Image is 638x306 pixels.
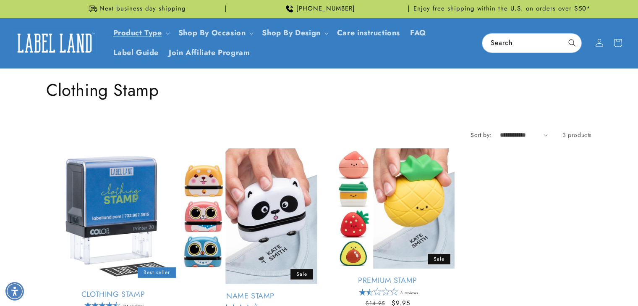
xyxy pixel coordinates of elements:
[46,79,592,101] h1: Clothing Stamp
[13,30,97,56] img: Label Land
[10,27,100,59] a: Label Land
[169,48,250,58] span: Join Affiliate Program
[173,23,257,43] summary: Shop By Occasion
[257,23,332,43] summary: Shop By Design
[5,282,24,301] div: Accessibility Menu
[99,5,186,13] span: Next business day shipping
[296,5,355,13] span: [PHONE_NUMBER]
[178,28,246,38] span: Shop By Occasion
[332,23,405,43] a: Care instructions
[113,48,159,58] span: Label Guide
[337,28,400,38] span: Care instructions
[262,27,320,38] a: Shop By Design
[410,28,426,38] span: FAQ
[563,34,581,52] button: Search
[183,291,317,301] a: Name Stamp
[462,266,630,298] iframe: Gorgias Floating Chat
[471,131,491,139] label: Sort by:
[562,131,592,139] span: 3 products
[113,27,162,38] a: Product Type
[405,23,431,43] a: FAQ
[321,276,455,285] a: Premium Stamp
[108,23,173,43] summary: Product Type
[108,43,164,63] a: Label Guide
[413,5,591,13] span: Enjoy free shipping within the U.S. on orders over $50*
[164,43,255,63] a: Join Affiliate Program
